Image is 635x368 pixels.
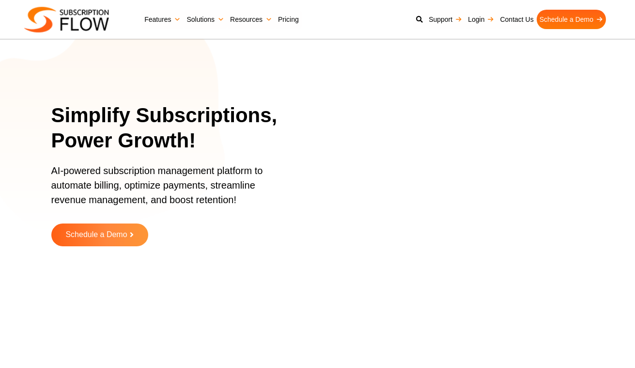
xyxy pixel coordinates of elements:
a: Contact Us [497,10,536,29]
a: Pricing [275,10,302,29]
a: Solutions [184,10,227,29]
a: Support [426,10,465,29]
a: Login [465,10,497,29]
a: Resources [227,10,275,29]
h1: Simplify Subscriptions, Power Growth! [51,103,293,154]
a: Features [141,10,184,29]
img: Subscriptionflow [24,7,109,32]
p: AI-powered subscription management platform to automate billing, optimize payments, streamline re... [51,163,280,217]
span: Schedule a Demo [65,231,127,239]
a: Schedule a Demo [537,10,606,29]
a: Schedule a Demo [51,224,148,246]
